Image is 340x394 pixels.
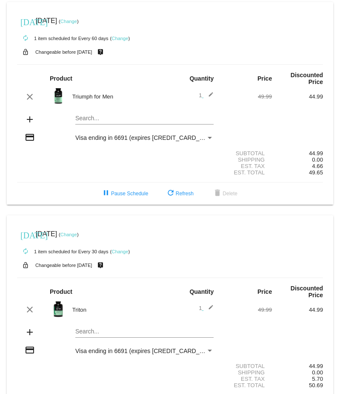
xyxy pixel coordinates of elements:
[101,188,111,199] mat-icon: pause
[312,156,323,163] span: 0.00
[50,75,72,82] strong: Product
[60,232,77,237] a: Change
[166,188,176,199] mat-icon: refresh
[20,33,31,43] mat-icon: autorenew
[25,92,35,102] mat-icon: clear
[221,369,272,376] div: Shipping
[272,363,323,369] div: 44.99
[206,186,244,201] button: Delete
[309,382,323,388] span: 50.69
[25,114,35,125] mat-icon: add
[20,16,31,26] mat-icon: [DATE]
[272,307,323,313] div: 44.99
[95,260,106,271] mat-icon: live_help
[17,36,109,41] small: 1 item scheduled for Every 60 days
[199,92,214,98] span: 1
[312,369,323,376] span: 0.00
[221,150,272,156] div: Subtotal
[291,72,323,85] strong: Discounted Price
[257,75,272,82] strong: Price
[291,285,323,298] strong: Discounted Price
[189,75,214,82] strong: Quantity
[20,246,31,257] mat-icon: autorenew
[212,188,223,199] mat-icon: delete
[75,348,218,354] span: Visa ending in 6691 (expires [CREDIT_CARD_DATA])
[20,260,31,271] mat-icon: lock_open
[75,115,214,122] input: Search...
[60,19,77,24] a: Change
[68,93,170,100] div: Triumph for Men
[59,232,79,237] small: ( )
[221,363,272,369] div: Subtotal
[221,382,272,388] div: Est. Total
[221,156,272,163] div: Shipping
[94,186,155,201] button: Pause Schedule
[35,263,92,268] small: Changeable before [DATE]
[50,87,67,104] img: Image-1-Triumph_carousel-front-transp.png
[59,19,79,24] small: ( )
[50,301,67,318] img: Image-1-Carousel-Triton-Transp.png
[95,46,106,58] mat-icon: live_help
[189,288,214,295] strong: Quantity
[221,93,272,100] div: 49.99
[17,249,109,254] small: 1 item scheduled for Every 30 days
[25,345,35,355] mat-icon: credit_card
[25,132,35,142] mat-icon: credit_card
[257,288,272,295] strong: Price
[20,46,31,58] mat-icon: lock_open
[166,191,194,197] span: Refresh
[110,249,130,254] small: ( )
[221,163,272,169] div: Est. Tax
[75,328,214,335] input: Search...
[101,191,148,197] span: Pause Schedule
[25,327,35,337] mat-icon: add
[203,92,214,102] mat-icon: edit
[312,376,323,382] span: 5.70
[111,249,128,254] a: Change
[221,376,272,382] div: Est. Tax
[75,134,218,141] span: Visa ending in 6691 (expires [CREDIT_CARD_DATA])
[25,304,35,315] mat-icon: clear
[20,229,31,240] mat-icon: [DATE]
[111,36,128,41] a: Change
[272,93,323,100] div: 44.99
[203,304,214,315] mat-icon: edit
[221,169,272,176] div: Est. Total
[159,186,200,201] button: Refresh
[35,49,92,55] small: Changeable before [DATE]
[309,169,323,176] span: 49.65
[75,134,214,141] mat-select: Payment Method
[68,307,170,313] div: Triton
[110,36,130,41] small: ( )
[212,191,237,197] span: Delete
[75,348,214,354] mat-select: Payment Method
[50,288,72,295] strong: Product
[312,163,323,169] span: 4.66
[199,305,214,311] span: 1
[221,307,272,313] div: 49.99
[272,150,323,156] div: 44.99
